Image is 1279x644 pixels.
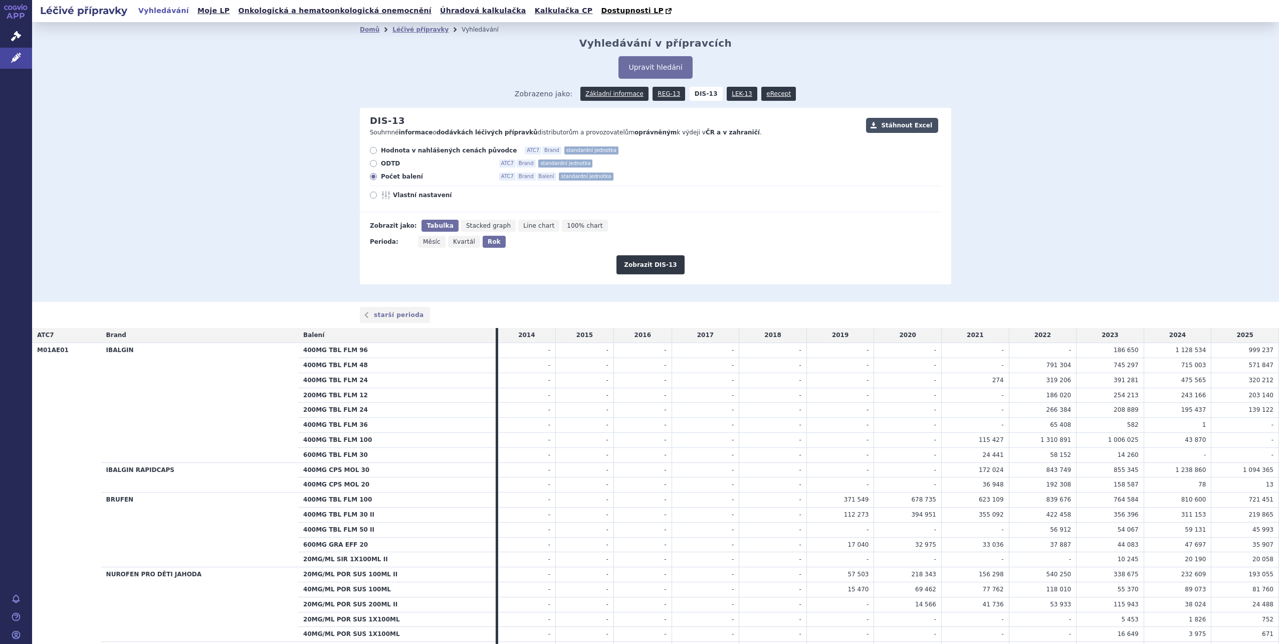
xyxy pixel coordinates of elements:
span: - [799,392,801,399]
span: - [1069,347,1071,354]
th: 400MG TBL FLM 24 [298,373,496,388]
span: 44 083 [1118,541,1139,548]
span: - [1069,556,1071,563]
span: 218 343 [911,571,936,578]
strong: oprávněným [634,129,677,136]
span: 219 865 [1248,511,1273,518]
h2: Vyhledávání v přípravcích [579,37,732,49]
span: Brand [517,159,536,168]
span: Balení [303,332,324,339]
span: 391 281 [1114,377,1139,384]
span: 156 298 [979,571,1004,578]
span: - [732,556,734,563]
span: 855 345 [1114,466,1139,473]
span: - [799,496,801,503]
span: - [606,377,608,384]
span: 37 887 [1050,541,1071,548]
span: 112 273 [844,511,869,518]
span: standardní jednotka [538,159,592,168]
span: 582 [1127,421,1139,428]
span: - [606,586,608,593]
span: - [548,377,550,384]
span: - [1001,406,1003,413]
th: IBALGIN RAPIDCAPS [101,462,299,493]
span: - [664,601,666,608]
span: - [664,377,666,384]
span: 266 384 [1046,406,1072,413]
span: - [799,362,801,369]
span: 58 152 [1050,451,1071,458]
span: 338 675 [1114,571,1139,578]
span: - [1001,392,1003,399]
span: 243 166 [1181,392,1206,399]
span: - [548,451,550,458]
span: 186 650 [1114,347,1139,354]
span: - [867,421,869,428]
span: - [548,556,550,563]
th: 20MG/ML POR SUS 200ML II [298,597,496,612]
span: - [867,377,869,384]
td: 2019 [806,328,874,343]
span: - [606,541,608,548]
td: 2020 [874,328,942,343]
a: Onkologická a hematoonkologická onemocnění [235,4,435,18]
th: 400MG TBL FLM 30 II [298,507,496,522]
span: Měsíc [423,238,441,245]
span: 56 912 [1050,526,1071,533]
span: 623 109 [979,496,1004,503]
span: - [548,421,550,428]
span: - [799,601,801,608]
span: 55 370 [1118,586,1139,593]
span: 843 749 [1046,466,1072,473]
span: 115 427 [979,436,1004,443]
th: 400MG TBL FLM 48 [298,358,496,373]
span: - [732,362,734,369]
span: - [732,571,734,578]
span: 1 [1202,421,1206,428]
th: 400MG TBL FLM 100 [298,432,496,447]
span: Vlastní nastavení [393,191,503,199]
span: 999 237 [1248,347,1273,354]
span: - [732,496,734,503]
span: Zobrazeno jako: [515,87,573,101]
span: 33 036 [983,541,1004,548]
span: - [799,481,801,488]
span: - [934,526,936,533]
span: ODTD [381,159,491,168]
th: BRUFEN [101,493,299,567]
span: 172 024 [979,466,1004,473]
span: 81 760 [1252,586,1273,593]
span: - [934,556,936,563]
span: - [664,526,666,533]
th: NUROFEN PRO DĚTI JAHODA [101,567,299,642]
span: - [548,481,550,488]
td: 2025 [1211,328,1279,343]
span: - [664,406,666,413]
span: - [732,347,734,354]
span: - [1001,556,1003,563]
span: 320 212 [1248,377,1273,384]
span: - [664,571,666,578]
span: - [732,406,734,413]
span: 65 408 [1050,421,1071,428]
span: 1 006 025 [1108,436,1139,443]
span: - [732,392,734,399]
span: 839 676 [1046,496,1072,503]
th: 400MG CPS MOL 20 [298,477,496,493]
span: - [1001,526,1003,533]
span: 810 600 [1181,496,1206,503]
span: - [934,377,936,384]
span: 356 396 [1114,511,1139,518]
th: 600MG GRA EFF 20 [298,537,496,552]
span: Stacked graph [466,222,511,229]
span: - [548,436,550,443]
span: - [1001,362,1003,369]
span: - [606,451,608,458]
a: Kalkulačka CP [532,4,596,18]
span: - [934,466,936,473]
span: - [548,496,550,503]
span: 17 040 [847,541,869,548]
span: - [934,481,936,488]
span: 35 907 [1252,541,1273,548]
span: - [799,556,801,563]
